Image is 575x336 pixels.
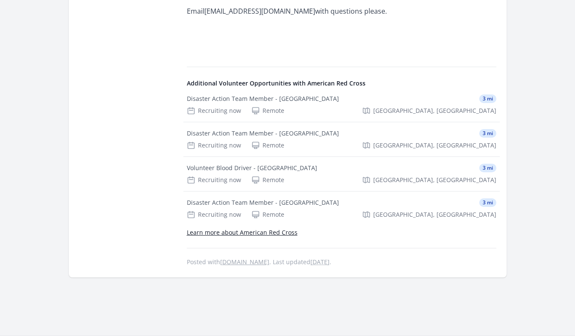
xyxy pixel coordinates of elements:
[183,157,500,191] a: Volunteer Blood Driver - [GEOGRAPHIC_DATA] 3 mi Recruiting now Remote [GEOGRAPHIC_DATA], [GEOGRAP...
[373,141,496,150] span: [GEOGRAPHIC_DATA], [GEOGRAPHIC_DATA]
[187,5,437,17] p: Email [EMAIL_ADDRESS][DOMAIN_NAME] with questions please.
[187,210,241,219] div: Recruiting now
[187,94,339,103] div: Disaster Action Team Member - [GEOGRAPHIC_DATA]
[373,176,496,184] span: [GEOGRAPHIC_DATA], [GEOGRAPHIC_DATA]
[183,192,500,226] a: Disaster Action Team Member - [GEOGRAPHIC_DATA] 3 mi Recruiting now Remote [GEOGRAPHIC_DATA], [GE...
[183,122,500,156] a: Disaster Action Team Member - [GEOGRAPHIC_DATA] 3 mi Recruiting now Remote [GEOGRAPHIC_DATA], [GE...
[187,228,298,236] a: Learn more about American Red Cross
[187,79,496,88] h4: Additional Volunteer Opportunities with American Red Cross
[187,106,241,115] div: Recruiting now
[479,129,496,138] span: 3 mi
[187,198,339,207] div: Disaster Action Team Member - [GEOGRAPHIC_DATA]
[187,259,496,265] p: Posted with . Last updated .
[479,198,496,207] span: 3 mi
[187,164,317,172] div: Volunteer Blood Driver - [GEOGRAPHIC_DATA]
[251,210,284,219] div: Remote
[187,141,241,150] div: Recruiting now
[479,164,496,172] span: 3 mi
[479,94,496,103] span: 3 mi
[310,258,330,266] abbr: Wed, Aug 20, 2025 10:34 PM
[187,176,241,184] div: Recruiting now
[251,141,284,150] div: Remote
[373,106,496,115] span: [GEOGRAPHIC_DATA], [GEOGRAPHIC_DATA]
[187,129,339,138] div: Disaster Action Team Member - [GEOGRAPHIC_DATA]
[251,176,284,184] div: Remote
[251,106,284,115] div: Remote
[373,210,496,219] span: [GEOGRAPHIC_DATA], [GEOGRAPHIC_DATA]
[220,258,269,266] a: [DOMAIN_NAME]
[183,88,500,122] a: Disaster Action Team Member - [GEOGRAPHIC_DATA] 3 mi Recruiting now Remote [GEOGRAPHIC_DATA], [GE...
